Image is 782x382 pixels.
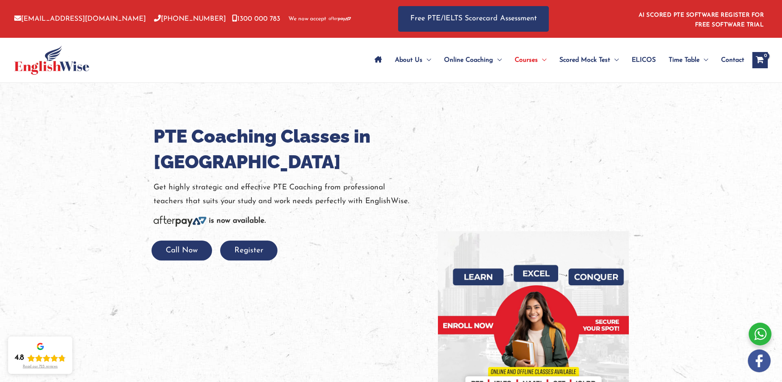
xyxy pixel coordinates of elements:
[388,46,438,74] a: About UsMenu Toggle
[493,46,502,74] span: Menu Toggle
[625,46,662,74] a: ELICOS
[154,15,226,22] a: [PHONE_NUMBER]
[634,6,768,32] aside: Header Widget 1
[209,217,266,225] b: is now available.
[669,46,700,74] span: Time Table
[220,247,277,254] a: Register
[422,46,431,74] span: Menu Toggle
[14,46,89,75] img: cropped-ew-logo
[23,365,58,369] div: Read our 723 reviews
[662,46,715,74] a: Time TableMenu Toggle
[152,241,212,260] button: Call Now
[368,46,744,74] nav: Site Navigation: Main Menu
[15,353,24,363] div: 4.8
[515,46,538,74] span: Courses
[700,46,708,74] span: Menu Toggle
[748,349,771,372] img: white-facebook.png
[639,12,764,28] a: AI SCORED PTE SOFTWARE REGISTER FOR FREE SOFTWARE TRIAL
[610,46,619,74] span: Menu Toggle
[398,6,549,32] a: Free PTE/IELTS Scorecard Assessment
[329,17,351,21] img: Afterpay-Logo
[15,353,66,363] div: Rating: 4.8 out of 5
[288,15,326,23] span: We now accept
[14,15,146,22] a: [EMAIL_ADDRESS][DOMAIN_NAME]
[154,124,426,175] h1: PTE Coaching Classes in [GEOGRAPHIC_DATA]
[538,46,546,74] span: Menu Toggle
[721,46,744,74] span: Contact
[553,46,625,74] a: Scored Mock TestMenu Toggle
[632,46,656,74] span: ELICOS
[559,46,610,74] span: Scored Mock Test
[508,46,553,74] a: CoursesMenu Toggle
[444,46,493,74] span: Online Coaching
[154,181,426,208] p: Get highly strategic and effective PTE Coaching from professional teachers that suits your study ...
[395,46,422,74] span: About Us
[232,15,280,22] a: 1300 000 783
[154,216,206,227] img: Afterpay-Logo
[220,241,277,260] button: Register
[715,46,744,74] a: Contact
[152,247,212,254] a: Call Now
[752,52,768,68] a: View Shopping Cart, empty
[438,46,508,74] a: Online CoachingMenu Toggle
